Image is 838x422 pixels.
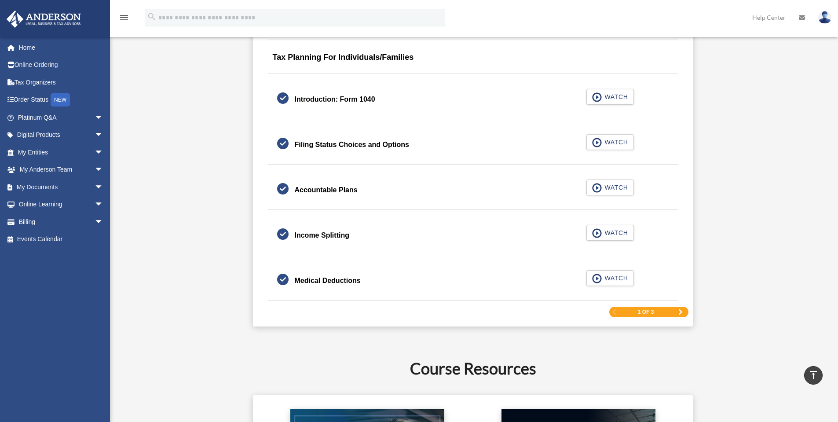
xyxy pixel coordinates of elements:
h2: Course Resources [150,357,797,379]
a: My Documentsarrow_drop_down [6,178,117,196]
span: WATCH [602,228,628,237]
a: My Anderson Teamarrow_drop_down [6,161,117,179]
span: WATCH [602,274,628,283]
a: Medical Deductions WATCH [277,270,669,291]
span: arrow_drop_down [95,143,112,161]
div: Medical Deductions [295,275,361,287]
span: WATCH [602,92,628,101]
div: Tax Planning For Individuals/Families [268,46,678,74]
div: Income Splitting [295,229,349,242]
a: Digital Productsarrow_drop_down [6,126,117,144]
i: vertical_align_top [808,370,819,380]
a: menu [119,15,129,23]
span: arrow_drop_down [95,161,112,179]
img: Anderson Advisors Platinum Portal [4,11,84,28]
div: NEW [51,93,70,106]
span: arrow_drop_down [95,213,112,231]
a: Events Calendar [6,231,117,248]
button: WATCH [586,134,634,150]
span: arrow_drop_down [95,126,112,144]
a: Income Splitting WATCH [277,225,669,246]
a: Online Learningarrow_drop_down [6,196,117,213]
span: arrow_drop_down [95,196,112,214]
a: Online Ordering [6,56,117,74]
i: menu [119,12,129,23]
a: Order StatusNEW [6,91,117,109]
a: My Entitiesarrow_drop_down [6,143,117,161]
button: WATCH [586,225,634,241]
div: Introduction: Form 1040 [295,93,375,106]
button: WATCH [586,180,634,195]
span: arrow_drop_down [95,109,112,127]
a: Introduction: Form 1040 WATCH [277,89,669,110]
a: Accountable Plans WATCH [277,180,669,201]
span: WATCH [602,138,628,147]
span: 1 of 3 [638,309,654,315]
a: Filing Status Choices and Options WATCH [277,134,669,155]
div: Accountable Plans [295,184,358,196]
a: Billingarrow_drop_down [6,213,117,231]
button: WATCH [586,89,634,105]
div: Filing Status Choices and Options [295,139,409,151]
span: arrow_drop_down [95,178,112,196]
a: Next Page [678,309,683,315]
span: WATCH [602,183,628,192]
a: Home [6,39,117,56]
a: Platinum Q&Aarrow_drop_down [6,109,117,126]
button: WATCH [586,270,634,286]
a: vertical_align_top [804,366,823,385]
img: User Pic [818,11,831,24]
i: search [147,12,157,22]
a: Tax Organizers [6,73,117,91]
